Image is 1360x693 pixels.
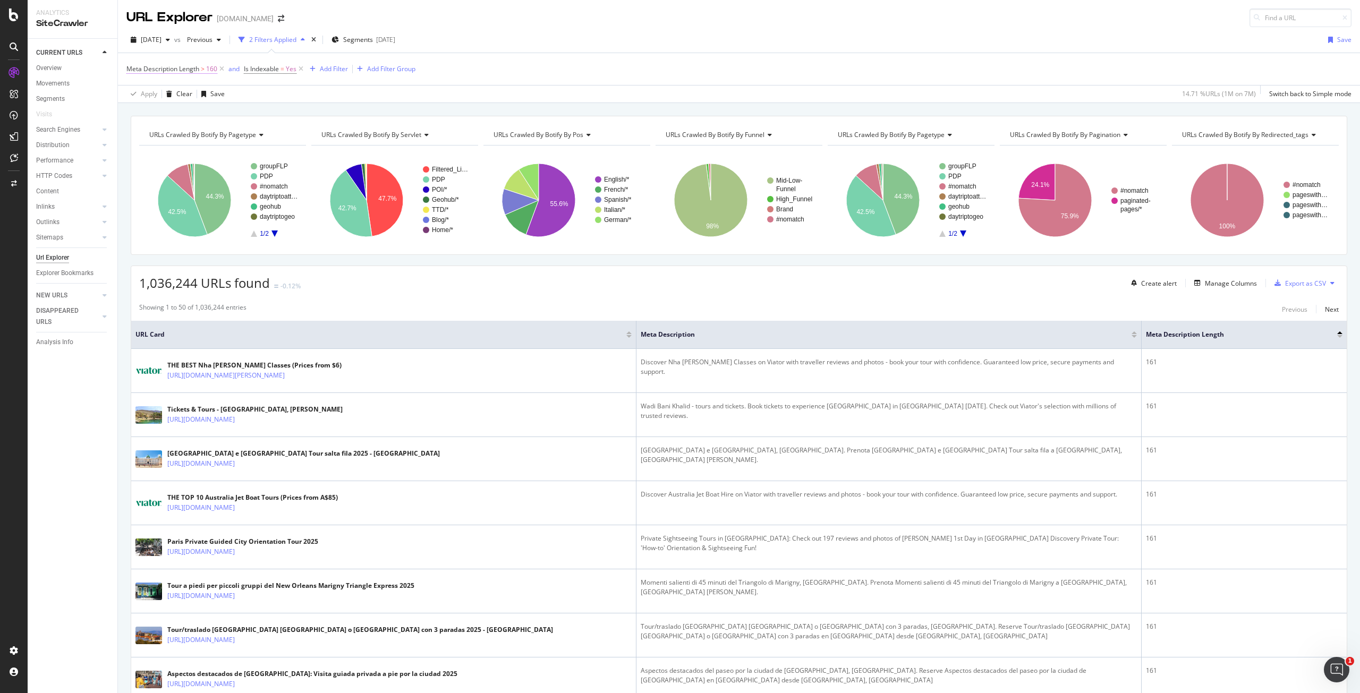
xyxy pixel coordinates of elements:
[641,446,1137,465] div: [GEOGRAPHIC_DATA] e [GEOGRAPHIC_DATA], [GEOGRAPHIC_DATA]. Prenota [GEOGRAPHIC_DATA] e [GEOGRAPHIC...
[168,208,186,216] text: 42.5%
[206,193,224,200] text: 44.3%
[1146,490,1342,499] div: 161
[36,232,99,243] a: Sitemaps
[36,201,55,212] div: Inlinks
[139,303,246,315] div: Showing 1 to 50 of 1,036,244 entries
[36,109,63,120] a: Visits
[141,35,161,44] span: 2025 Aug. 1st
[167,449,440,458] div: [GEOGRAPHIC_DATA] e [GEOGRAPHIC_DATA] Tour salta fila 2025 - [GEOGRAPHIC_DATA]
[36,63,62,74] div: Overview
[36,186,110,197] a: Content
[135,357,162,384] img: main image
[36,155,99,166] a: Performance
[1293,191,1328,199] text: pageswith…
[776,177,802,184] text: Mid-Low-
[36,93,110,105] a: Segments
[167,502,235,513] a: [URL][DOMAIN_NAME]
[656,154,822,246] svg: A chart.
[1120,187,1149,194] text: #nomatch
[1180,126,1329,143] h4: URLs Crawled By Botify By redirected_tags
[167,591,235,601] a: [URL][DOMAIN_NAME]
[135,490,162,516] img: main image
[183,35,212,44] span: Previous
[1293,211,1328,219] text: pageswith…
[1008,126,1157,143] h4: URLs Crawled By Botify By pagination
[856,208,874,216] text: 42.5%
[378,195,396,202] text: 47.7%
[604,186,628,193] text: French/*
[550,200,568,208] text: 55.6%
[1000,154,1167,246] div: A chart.
[432,176,445,183] text: PDP
[260,203,281,210] text: geohub
[641,622,1137,641] div: Tour/traslado [GEOGRAPHIC_DATA] [GEOGRAPHIC_DATA] o [GEOGRAPHIC_DATA] con 3 paradas, [GEOGRAPHIC_...
[228,64,240,73] div: and
[1285,279,1326,288] div: Export as CSV
[432,166,468,173] text: Filtered_Li…
[135,450,162,468] img: main image
[1146,446,1342,455] div: 161
[948,173,962,180] text: PDP
[641,357,1137,377] div: Discover Nha [PERSON_NAME] Classes on Viator with traveller reviews and photos - book your tour w...
[167,458,235,469] a: [URL][DOMAIN_NAME]
[36,124,80,135] div: Search Engines
[1010,130,1120,139] span: URLs Crawled By Botify By pagination
[604,176,630,183] text: English/*
[1324,657,1349,682] iframe: Intercom live chat
[135,671,162,688] img: main image
[641,490,1137,499] div: Discover Australia Jet Boat Hire on Viator with traveller reviews and photos - book your tour wit...
[776,195,812,203] text: High_Funnel
[305,63,348,75] button: Add Filter
[36,78,110,89] a: Movements
[948,162,976,170] text: groupFLP
[353,63,415,75] button: Add Filter Group
[36,268,110,279] a: Explorer Bookmarks
[432,206,449,213] text: TTD/*
[948,193,986,200] text: daytriptoatt…
[135,330,624,339] span: URL Card
[432,186,447,193] text: POI/*
[309,35,318,45] div: times
[1346,657,1354,665] span: 1
[210,89,225,98] div: Save
[36,18,109,30] div: SiteCrawler
[376,35,395,44] div: [DATE]
[139,154,306,246] svg: A chart.
[36,217,99,228] a: Outlinks
[176,89,192,98] div: Clear
[311,154,478,246] svg: A chart.
[135,583,162,600] img: main image
[260,183,288,190] text: #nomatch
[483,154,650,246] div: A chart.
[828,154,994,246] div: A chart.
[320,64,348,73] div: Add Filter
[167,625,553,635] div: Tour/traslado [GEOGRAPHIC_DATA] [GEOGRAPHIC_DATA] o [GEOGRAPHIC_DATA] con 3 paradas 2025 - [GEOGR...
[141,89,157,98] div: Apply
[162,85,192,102] button: Clear
[1265,85,1351,102] button: Switch back to Simple mode
[1141,279,1177,288] div: Create alert
[280,64,284,73] span: =
[126,85,157,102] button: Apply
[948,203,970,210] text: geohub
[147,126,296,143] h4: URLs Crawled By Botify By pagetype
[36,155,73,166] div: Performance
[343,35,373,44] span: Segments
[776,185,796,193] text: Funnel
[286,62,296,76] span: Yes
[197,85,225,102] button: Save
[244,64,279,73] span: Is Indexable
[666,130,764,139] span: URLs Crawled By Botify By funnel
[126,8,212,27] div: URL Explorer
[36,47,99,58] a: CURRENT URLS
[167,405,343,414] div: Tickets & Tours - [GEOGRAPHIC_DATA], [PERSON_NAME]
[1061,212,1079,220] text: 75.9%
[260,193,297,200] text: daytriptoatt…
[1172,154,1339,246] div: A chart.
[1127,275,1177,292] button: Create alert
[278,15,284,22] div: arrow-right-arrow-left
[234,31,309,48] button: 2 Filters Applied
[641,578,1137,597] div: Momenti salienti di 45 minuti del Triangolo di Marigny, [GEOGRAPHIC_DATA]. Prenota Momenti salien...
[36,217,59,228] div: Outlinks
